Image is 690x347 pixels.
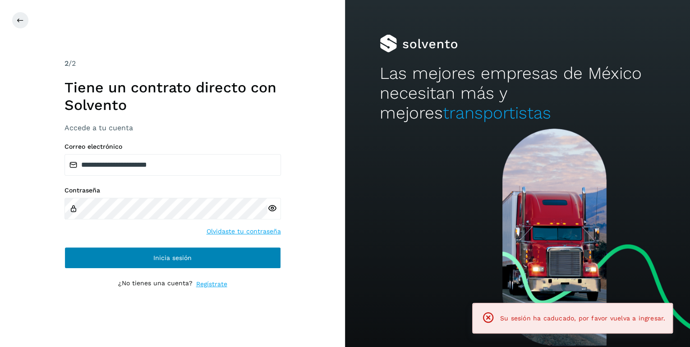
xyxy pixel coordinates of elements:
button: Inicia sesión [64,247,281,269]
label: Contraseña [64,187,281,194]
span: 2 [64,59,69,68]
span: Inicia sesión [153,255,192,261]
span: transportistas [443,103,551,123]
h1: Tiene un contrato directo con Solvento [64,79,281,114]
h3: Accede a tu cuenta [64,123,281,132]
span: Su sesión ha caducado, por favor vuelva a ingresar. [500,315,665,322]
p: ¿No tienes una cuenta? [118,279,193,289]
h2: Las mejores empresas de México necesitan más y mejores [380,64,656,123]
a: Olvidaste tu contraseña [207,227,281,236]
a: Regístrate [196,279,227,289]
label: Correo electrónico [64,143,281,151]
div: /2 [64,58,281,69]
